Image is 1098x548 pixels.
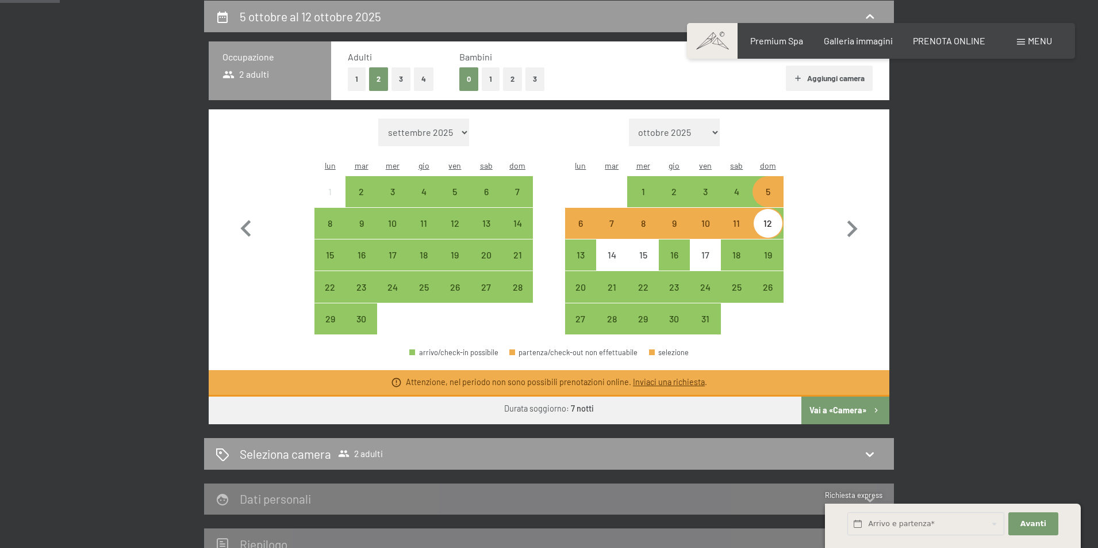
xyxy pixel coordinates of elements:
div: 2 [660,187,689,216]
div: Sun Sep 14 2025 [502,208,533,239]
div: arrivo/check-in possibile [439,239,470,271]
div: 16 [660,250,689,279]
div: 20 [566,283,595,311]
div: arrivo/check-in possibile [345,176,377,207]
div: 7 [597,219,626,248]
button: 1 [482,67,500,91]
div: 12 [754,219,782,248]
div: 12 [440,219,469,248]
div: arrivo/check-in possibile [659,208,690,239]
div: Tue Sep 09 2025 [345,208,377,239]
div: Sat Oct 11 2025 [721,208,752,239]
div: arrivo/check-in possibile [314,239,345,271]
div: selezione [649,349,689,356]
div: arrivo/check-in possibile [627,176,658,207]
div: arrivo/check-in possibile [408,271,439,302]
div: arrivo/check-in possibile [502,176,533,207]
div: Tue Sep 23 2025 [345,271,377,302]
div: Wed Sep 17 2025 [377,239,408,271]
div: arrivo/check-in possibile [471,239,502,271]
div: 9 [660,219,689,248]
div: Sun Oct 12 2025 [753,208,784,239]
div: 3 [691,187,720,216]
div: Mon Sep 29 2025 [314,303,345,334]
abbr: giovedì [669,161,679,170]
div: Wed Sep 03 2025 [377,176,408,207]
div: arrivo/check-in possibile [408,239,439,271]
div: Thu Oct 23 2025 [659,271,690,302]
div: 23 [347,283,375,311]
div: Sat Oct 18 2025 [721,239,752,271]
div: arrivo/check-in possibile [596,303,627,334]
div: arrivo/check-in possibile [439,176,470,207]
div: arrivo/check-in possibile [721,208,752,239]
div: Sat Sep 06 2025 [471,176,502,207]
abbr: mercoledì [636,161,650,170]
div: arrivo/check-in possibile [408,208,439,239]
abbr: lunedì [325,161,336,170]
div: Sat Oct 04 2025 [721,176,752,207]
div: 15 [628,250,657,279]
div: Mon Sep 22 2025 [314,271,345,302]
div: 5 [754,187,782,216]
div: Fri Oct 31 2025 [690,303,721,334]
div: 19 [754,250,782,279]
button: Mese successivo [835,119,869,335]
div: Mon Oct 13 2025 [565,239,596,271]
div: 21 [503,250,532,279]
abbr: domenica [760,161,776,170]
div: arrivo/check-in non effettuabile [627,239,658,271]
div: Attenzione, nel periodo non sono possibili prenotazioni online. . [406,376,707,388]
div: 25 [409,283,438,311]
span: Bambini [459,51,492,62]
div: arrivo/check-in possibile [377,208,408,239]
div: 21 [597,283,626,311]
h3: Occupazione [222,51,317,63]
div: arrivo/check-in possibile [659,176,690,207]
div: Fri Oct 03 2025 [690,176,721,207]
div: 29 [316,314,344,343]
button: Mese precedente [229,119,263,335]
div: arrivo/check-in possibile [471,271,502,302]
div: arrivo/check-in non effettuabile [596,239,627,271]
div: 25 [722,283,751,311]
div: Mon Sep 01 2025 [314,176,345,207]
button: 4 [414,67,433,91]
button: 0 [459,67,478,91]
button: 3 [525,67,544,91]
abbr: martedì [605,161,619,170]
button: 1 [348,67,366,91]
div: 3 [378,187,407,216]
div: Wed Oct 15 2025 [627,239,658,271]
div: 1 [628,187,657,216]
div: arrivo/check-in possibile [565,271,596,302]
div: Tue Sep 30 2025 [345,303,377,334]
div: Thu Sep 04 2025 [408,176,439,207]
div: arrivo/check-in possibile [439,271,470,302]
div: 23 [660,283,689,311]
div: Tue Oct 28 2025 [596,303,627,334]
div: 8 [628,219,657,248]
div: Tue Oct 21 2025 [596,271,627,302]
div: 6 [472,187,501,216]
div: Tue Oct 07 2025 [596,208,627,239]
div: partenza/check-out non effettuabile [509,349,638,356]
div: arrivo/check-in possibile [345,208,377,239]
div: Fri Oct 24 2025 [690,271,721,302]
div: arrivo/check-in possibile [627,208,658,239]
div: Wed Oct 29 2025 [627,303,658,334]
div: 10 [378,219,407,248]
div: arrivo/check-in possibile [377,239,408,271]
button: 2 [369,67,388,91]
a: Galleria immagini [824,35,893,46]
div: 1 [316,187,344,216]
span: 2 adulti [338,448,383,459]
a: PRENOTA ONLINE [913,35,985,46]
div: 4 [722,187,751,216]
div: Wed Oct 22 2025 [627,271,658,302]
div: Tue Sep 16 2025 [345,239,377,271]
div: Sat Sep 20 2025 [471,239,502,271]
div: 11 [409,219,438,248]
div: arrivo/check-in possibile [690,303,721,334]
